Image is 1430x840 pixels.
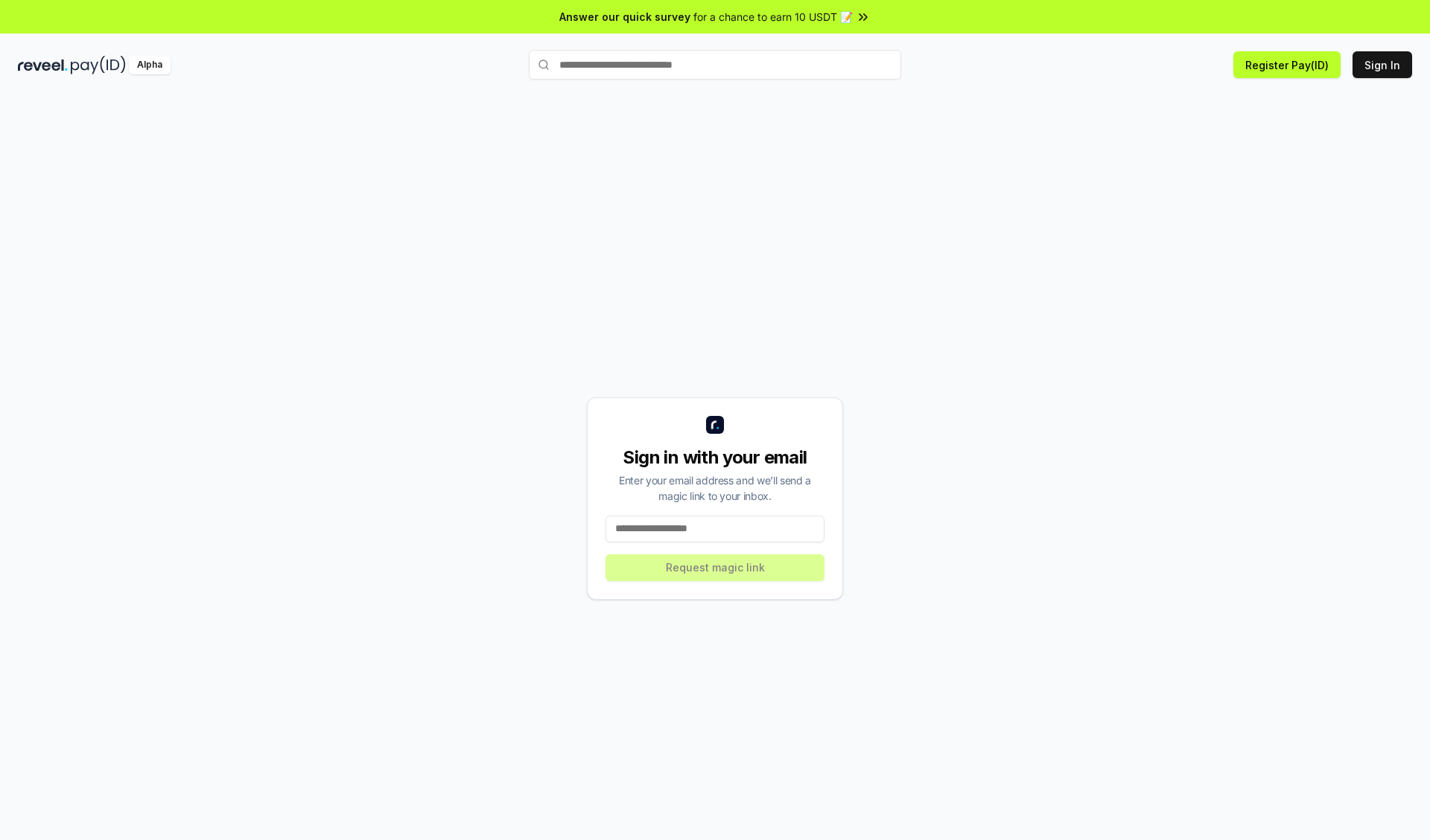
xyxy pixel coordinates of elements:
img: reveel_dark [18,56,68,74]
div: Enter your email address and we’ll send a magic link to your inbox. [606,472,824,504]
button: Sign In [1353,51,1412,78]
span: Answer our quick survey [559,9,690,25]
span: for a chance to earn 10 USDT 📝 [693,9,853,25]
button: Register Pay(ID) [1233,51,1341,78]
img: logo_small [706,416,724,434]
img: pay_id [71,56,126,74]
div: Alpha [129,56,171,74]
div: Sign in with your email [606,446,824,469]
